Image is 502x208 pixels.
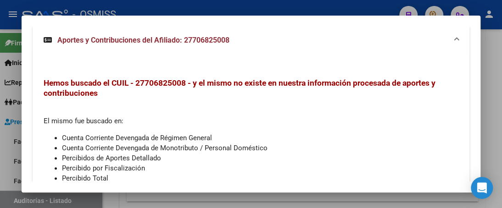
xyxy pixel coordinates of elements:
[57,36,229,44] span: Aportes y Contribuciones del Afiliado: 27706825008
[471,177,493,199] div: Open Intercom Messenger
[62,133,458,143] li: Cuenta Corriente Devengada de Régimen General
[62,143,458,153] li: Cuenta Corriente Devengada de Monotributo / Personal Doméstico
[62,173,458,183] li: Percibido Total
[62,153,458,163] li: Percibidos de Aportes Detallado
[44,78,435,98] span: Hemos buscado el CUIL - 27706825008 - y el mismo no existe en nuestra información procesada de ap...
[33,26,469,55] mat-expansion-panel-header: Aportes y Contribuciones del Afiliado: 27706825008
[62,163,458,173] li: Percibido por Fiscalización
